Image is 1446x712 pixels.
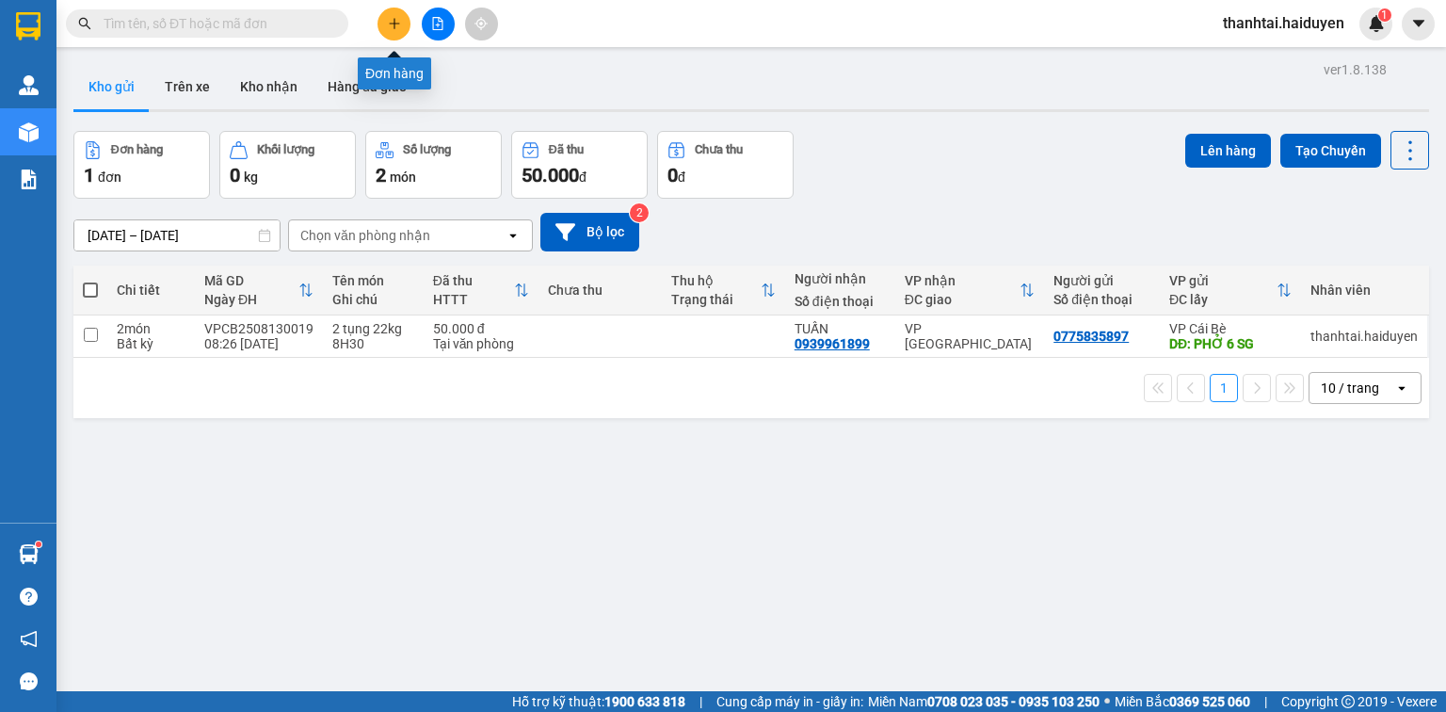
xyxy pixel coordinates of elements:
[388,17,401,30] span: plus
[104,13,326,34] input: Tìm tên, số ĐT hoặc mã đơn
[905,321,1036,351] div: VP [GEOGRAPHIC_DATA]
[1280,134,1381,168] button: Tạo Chuyến
[204,321,313,336] div: VPCB2508130019
[548,283,652,298] div: Chưa thu
[424,266,539,316] th: Toggle SortBy
[699,691,702,712] span: |
[204,336,313,351] div: 08:26 [DATE]
[678,170,685,185] span: đ
[244,170,258,185] span: kg
[1053,329,1129,344] div: 0775835897
[1053,273,1150,288] div: Người gửi
[579,170,586,185] span: đ
[795,294,886,309] div: Số điện thoại
[1378,8,1391,22] sup: 1
[403,143,451,156] div: Số lượng
[1410,15,1427,32] span: caret-down
[219,131,356,199] button: Khối lượng0kg
[117,283,185,298] div: Chi tiết
[36,542,41,547] sup: 1
[378,8,410,40] button: plus
[332,292,414,307] div: Ghi chú
[604,694,685,709] strong: 1900 633 818
[662,266,785,316] th: Toggle SortBy
[868,691,1100,712] span: Miền Nam
[300,226,430,245] div: Chọn văn phòng nhận
[1169,321,1292,336] div: VP Cái Bè
[1210,374,1238,402] button: 1
[257,143,314,156] div: Khối lượng
[795,271,886,286] div: Người nhận
[195,266,323,316] th: Toggle SortBy
[78,17,91,30] span: search
[657,131,794,199] button: Chưa thu0đ
[73,131,210,199] button: Đơn hàng1đơn
[204,273,298,288] div: Mã GD
[19,170,39,189] img: solution-icon
[422,8,455,40] button: file-add
[795,336,870,351] div: 0939961899
[19,75,39,95] img: warehouse-icon
[1402,8,1435,40] button: caret-down
[332,321,414,336] div: 2 tụng 22kg
[117,336,185,351] div: Bất kỳ
[795,321,886,336] div: TUẤN
[1310,329,1418,344] div: thanhtai.haiduyen
[20,630,38,648] span: notification
[667,164,678,186] span: 0
[474,17,488,30] span: aim
[522,164,579,186] span: 50.000
[1169,336,1292,351] div: DĐ: PHỞ 6 SG
[74,220,280,251] input: Select a date range.
[376,164,386,186] span: 2
[671,292,761,307] div: Trạng thái
[1310,283,1418,298] div: Nhân viên
[73,64,150,109] button: Kho gửi
[630,203,649,222] sup: 2
[84,164,94,186] span: 1
[905,273,1020,288] div: VP nhận
[1394,380,1409,396] svg: open
[20,672,38,690] span: message
[313,64,422,109] button: Hàng đã giao
[1381,8,1388,22] span: 1
[549,143,584,156] div: Đã thu
[540,213,639,251] button: Bộ lọc
[511,131,648,199] button: Đã thu50.000đ
[433,336,530,351] div: Tại văn phòng
[1169,292,1277,307] div: ĐC lấy
[1264,691,1267,712] span: |
[1208,11,1359,35] span: thanhtai.haiduyen
[671,273,761,288] div: Thu hộ
[1321,379,1379,397] div: 10 / trang
[905,292,1020,307] div: ĐC giao
[1169,694,1250,709] strong: 0369 525 060
[20,588,38,606] span: question-circle
[716,691,863,712] span: Cung cấp máy in - giấy in:
[390,170,416,185] span: món
[1342,695,1355,708] span: copyright
[1160,266,1301,316] th: Toggle SortBy
[431,17,444,30] span: file-add
[230,164,240,186] span: 0
[695,143,743,156] div: Chưa thu
[111,143,163,156] div: Đơn hàng
[19,122,39,142] img: warehouse-icon
[332,336,414,351] div: 8H30
[332,273,414,288] div: Tên món
[98,170,121,185] span: đơn
[1115,691,1250,712] span: Miền Bắc
[433,273,515,288] div: Đã thu
[506,228,521,243] svg: open
[927,694,1100,709] strong: 0708 023 035 - 0935 103 250
[1368,15,1385,32] img: icon-new-feature
[1324,59,1387,80] div: ver 1.8.138
[16,12,40,40] img: logo-vxr
[117,321,185,336] div: 2 món
[1185,134,1271,168] button: Lên hàng
[204,292,298,307] div: Ngày ĐH
[1169,273,1277,288] div: VP gửi
[1053,292,1150,307] div: Số điện thoại
[365,131,502,199] button: Số lượng2món
[465,8,498,40] button: aim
